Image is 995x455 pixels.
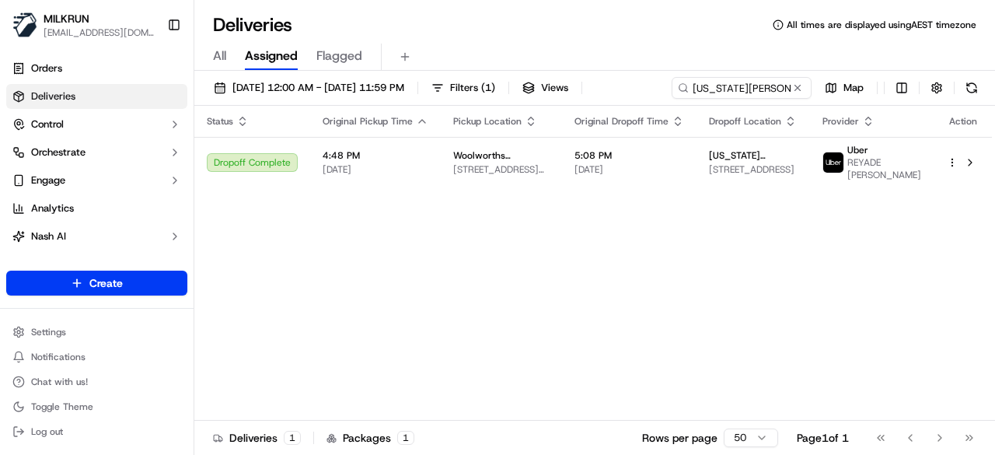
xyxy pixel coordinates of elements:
[213,47,226,65] span: All
[642,430,717,446] p: Rows per page
[541,81,568,95] span: Views
[481,81,495,95] span: ( 1 )
[31,201,74,215] span: Analytics
[787,19,976,31] span: All times are displayed using AEST timezone
[6,112,187,137] button: Control
[961,77,983,99] button: Refresh
[822,115,859,128] span: Provider
[284,431,301,445] div: 1
[6,224,187,249] button: Nash AI
[947,115,979,128] div: Action
[574,149,684,162] span: 5:08 PM
[31,117,64,131] span: Control
[6,196,187,221] a: Analytics
[847,144,868,156] span: Uber
[31,351,86,363] span: Notifications
[245,47,298,65] span: Assigned
[6,6,161,44] button: MILKRUNMILKRUN[EMAIL_ADDRESS][DOMAIN_NAME]
[323,163,428,176] span: [DATE]
[232,81,404,95] span: [DATE] 12:00 AM - [DATE] 11:59 PM
[31,145,86,159] span: Orchestrate
[709,163,798,176] span: [STREET_ADDRESS]
[31,89,75,103] span: Deliveries
[6,56,187,81] a: Orders
[6,271,187,296] button: Create
[6,84,187,109] a: Deliveries
[453,115,522,128] span: Pickup Location
[213,12,292,37] h1: Deliveries
[709,115,781,128] span: Dropoff Location
[6,168,187,193] button: Engage
[6,371,187,393] button: Chat with us!
[672,77,812,99] input: Type to search
[31,61,62,75] span: Orders
[44,26,155,39] button: [EMAIL_ADDRESS][DOMAIN_NAME]
[574,163,684,176] span: [DATE]
[6,396,187,418] button: Toggle Theme
[31,376,88,388] span: Chat with us!
[397,431,414,445] div: 1
[453,149,550,162] span: Woolworths Supermarket AU - [GEOGRAPHIC_DATA]
[823,152,843,173] img: uber-new-logo.jpeg
[847,156,922,181] span: REYADE [PERSON_NAME]
[424,77,502,99] button: Filters(1)
[818,77,871,99] button: Map
[453,163,550,176] span: [STREET_ADDRESS][PERSON_NAME]
[515,77,575,99] button: Views
[31,173,65,187] span: Engage
[6,252,187,277] a: Product Catalog
[797,430,849,446] div: Page 1 of 1
[709,149,798,162] span: [US_STATE][PERSON_NAME]
[316,47,362,65] span: Flagged
[326,430,414,446] div: Packages
[574,115,669,128] span: Original Dropoff Time
[31,425,63,438] span: Log out
[323,115,413,128] span: Original Pickup Time
[31,229,66,243] span: Nash AI
[323,149,428,162] span: 4:48 PM
[12,12,37,37] img: MILKRUN
[89,275,123,291] span: Create
[207,77,411,99] button: [DATE] 12:00 AM - [DATE] 11:59 PM
[6,140,187,165] button: Orchestrate
[44,11,89,26] button: MILKRUN
[207,115,233,128] span: Status
[6,321,187,343] button: Settings
[213,430,301,446] div: Deliveries
[6,421,187,443] button: Log out
[31,257,106,271] span: Product Catalog
[31,326,66,338] span: Settings
[450,81,495,95] span: Filters
[843,81,864,95] span: Map
[6,346,187,368] button: Notifications
[31,401,93,413] span: Toggle Theme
